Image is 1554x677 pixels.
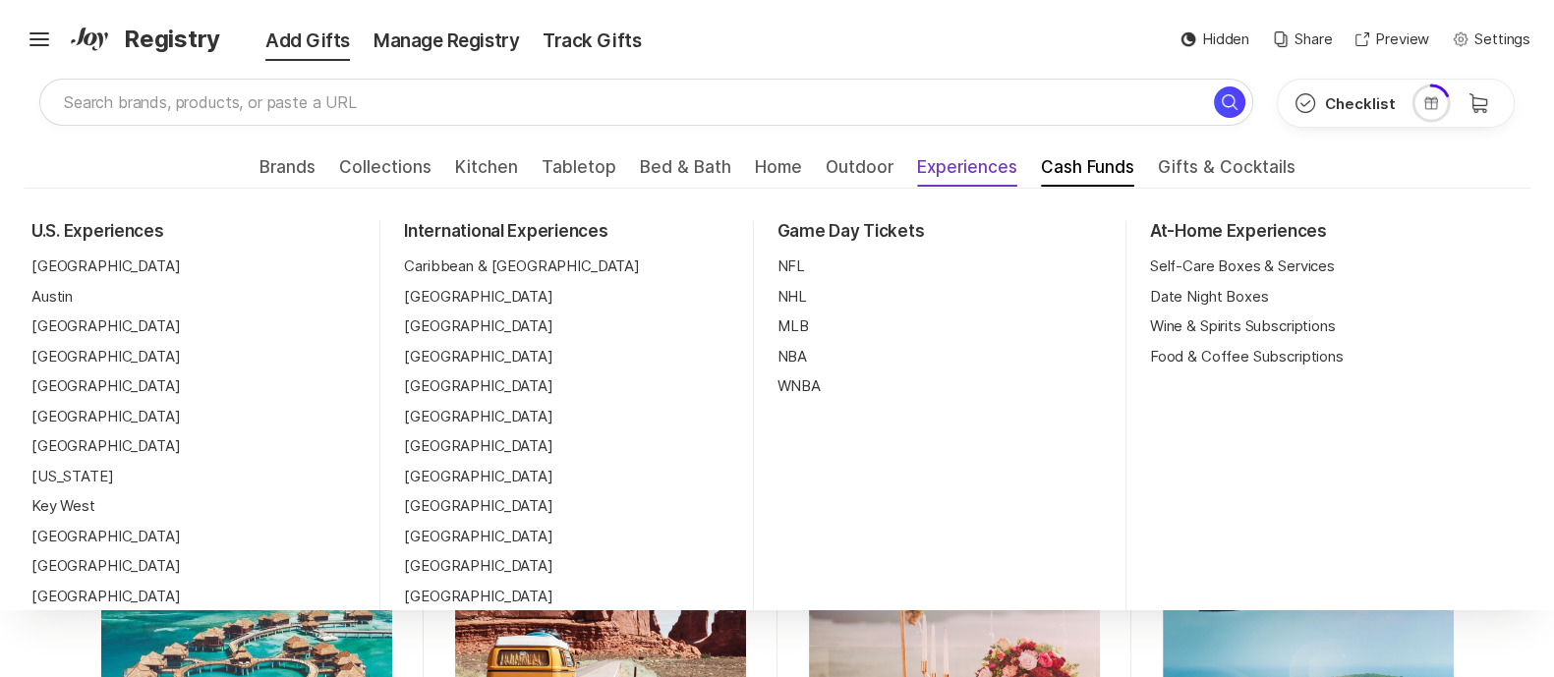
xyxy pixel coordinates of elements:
a: Food & Coffee Subscriptions [1150,346,1344,368]
a: NBA [777,346,808,368]
a: [GEOGRAPHIC_DATA] [404,526,552,548]
a: [GEOGRAPHIC_DATA] [404,555,552,578]
button: Search for [1214,86,1245,118]
a: [GEOGRAPHIC_DATA] [404,406,552,428]
a: Key West [31,495,95,518]
a: Self-Care Boxes & Services [1150,255,1335,278]
p: Preview [1375,28,1429,51]
a: Gifts & Cocktails [1158,157,1295,189]
a: Wine & Spirits Subscriptions [1150,315,1336,338]
a: [GEOGRAPHIC_DATA] [404,435,552,458]
a: [GEOGRAPHIC_DATA] [31,255,180,278]
p: Hidden [1202,28,1249,51]
a: [GEOGRAPHIC_DATA] [404,495,552,518]
a: [GEOGRAPHIC_DATA] [31,406,180,428]
a: Home [755,157,802,189]
a: Kitchen [455,157,518,189]
p: Share [1295,28,1332,51]
span: Registry [124,22,220,57]
a: [GEOGRAPHIC_DATA] [31,526,180,548]
a: Tabletop [542,157,616,189]
a: NFL [777,255,806,278]
a: Experiences [917,157,1017,189]
a: WNBA [777,375,821,398]
a: [GEOGRAPHIC_DATA] [31,435,180,458]
a: At-Home Experiences [1150,220,1327,244]
a: [GEOGRAPHIC_DATA] [404,286,552,309]
a: Outdoor [826,157,893,189]
a: Austin [31,286,73,309]
div: Add Gifts [226,28,362,55]
a: [GEOGRAPHIC_DATA] [404,466,552,488]
a: Game Day Tickets [777,220,925,244]
a: [GEOGRAPHIC_DATA] [404,315,552,338]
a: Brands [259,157,316,189]
a: Cash Funds [1041,157,1134,189]
a: Bed & Bath [640,157,731,189]
a: Caribbean & [GEOGRAPHIC_DATA] [404,255,640,278]
a: NHL [777,286,808,309]
a: [US_STATE] [31,466,114,488]
button: Checklist [1278,80,1411,127]
div: Manage Registry [362,28,531,55]
button: Settings [1453,28,1530,51]
a: [GEOGRAPHIC_DATA] [31,586,180,608]
a: [GEOGRAPHIC_DATA] [31,555,180,578]
a: [GEOGRAPHIC_DATA] [31,315,180,338]
a: Collections [339,157,432,189]
input: Search brands, products, or paste a URL [39,79,1253,126]
a: U.S. Experiences [31,220,164,244]
button: Share [1273,28,1332,51]
a: International Experiences [404,220,607,244]
a: [GEOGRAPHIC_DATA] [404,346,552,368]
a: [GEOGRAPHIC_DATA] [404,375,552,398]
a: [GEOGRAPHIC_DATA] [31,375,180,398]
button: Preview [1355,28,1429,51]
a: Date Night Boxes [1150,286,1269,309]
p: Settings [1474,28,1530,51]
button: Hidden [1180,28,1249,51]
div: Track Gifts [531,28,653,55]
a: MLB [777,315,810,338]
a: [GEOGRAPHIC_DATA] [404,586,552,608]
a: [GEOGRAPHIC_DATA] [31,346,180,368]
